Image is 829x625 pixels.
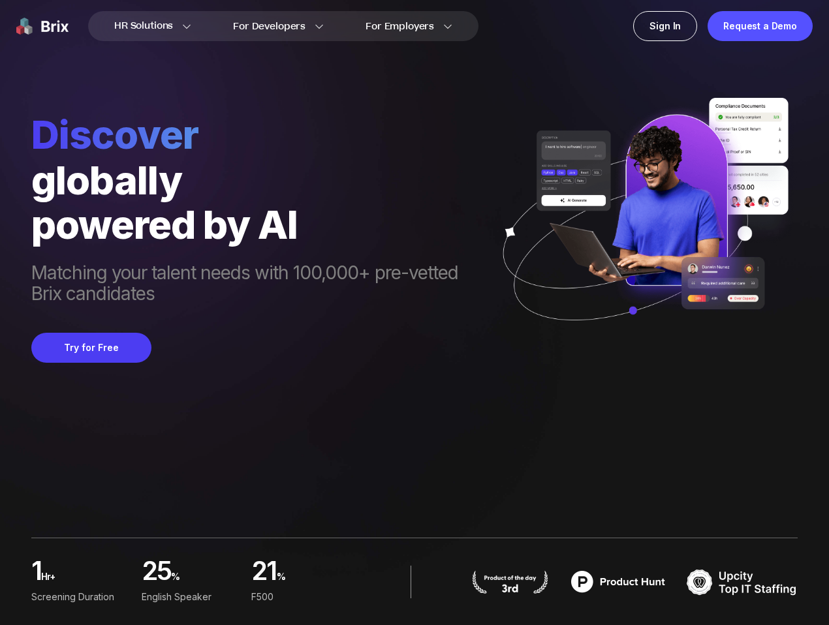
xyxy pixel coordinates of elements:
div: English Speaker [142,590,242,604]
span: For Employers [366,20,434,33]
div: powered by AI [31,202,486,247]
img: product hunt badge [471,570,550,594]
div: F500 [251,590,351,604]
a: Request a Demo [708,11,813,41]
div: globally [31,158,486,202]
img: product hunt badge [563,566,674,598]
span: hr+ [41,566,131,594]
span: % [277,566,351,594]
img: ai generate [486,98,798,348]
span: Matching your talent needs with 100,000+ pre-vetted Brix candidates [31,262,486,307]
img: TOP IT STAFFING [687,566,798,598]
span: 1 [31,559,41,587]
span: 21 [251,559,277,587]
span: Discover [31,111,486,158]
span: 25 [142,559,172,587]
div: Screening duration [31,590,131,604]
span: HR Solutions [114,16,173,37]
a: Sign In [633,11,697,41]
button: Try for Free [31,333,151,363]
span: % [171,566,241,594]
span: For Developers [233,20,305,33]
